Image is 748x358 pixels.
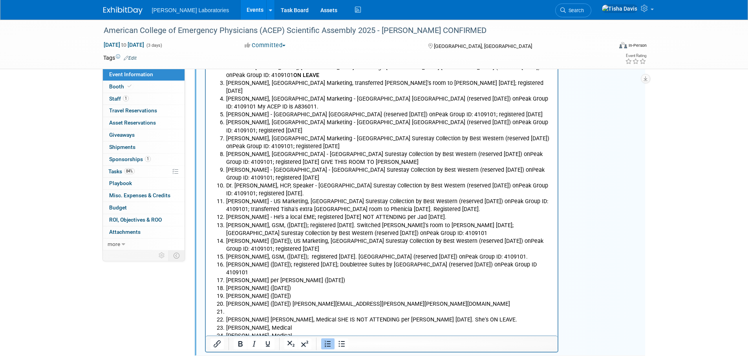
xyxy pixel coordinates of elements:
[103,54,137,62] td: Tags
[103,190,185,202] a: Misc. Expenses & Credits
[109,95,129,102] span: Staff
[155,250,169,261] td: Personalize Event Tab Strip
[5,209,152,215] b: ACEP is hs-TnI per [PERSON_NAME] and [PERSON_NAME]
[61,193,128,200] b: [DATE] 11:30am - 12:15pm
[109,180,132,186] span: Playbook
[124,168,135,174] span: 84%
[124,55,137,61] a: Edit
[109,144,135,150] span: Shipments
[628,42,647,48] div: In-Person
[146,43,162,48] span: (3 days)
[555,4,591,17] a: Search
[103,41,144,48] span: [DATE] [DATE]
[210,338,224,349] button: Insert/edit link
[103,178,185,189] a: Playbook
[152,7,229,13] span: [PERSON_NAME] Laboratories
[109,107,157,114] span: Travel Reservations
[602,4,638,13] img: Tisha Davis
[103,117,185,129] a: Asset Reservations
[109,71,153,77] span: Event Information
[103,214,185,226] a: ROI, Objectives & ROO
[103,166,185,178] a: Tasks84%
[434,43,532,49] span: [GEOGRAPHIC_DATA], [GEOGRAPHIC_DATA]
[108,168,135,174] span: Tasks
[109,119,156,126] span: Asset Reservations
[103,93,185,105] a: Staff1
[566,7,584,13] span: Search
[128,84,132,88] i: Booth reservation complete
[103,69,185,81] a: Event Information
[120,42,128,48] span: to
[109,156,151,162] span: Sponsorships
[261,338,274,349] button: Underline
[103,202,185,214] a: Budget
[103,81,185,93] a: Booth
[103,7,143,15] img: ExhibitDay
[109,132,135,138] span: Giveaways
[109,229,141,235] span: Attachments
[123,95,129,101] span: 1
[103,239,185,250] a: more
[145,156,151,162] span: 1
[234,338,247,349] button: Bold
[321,338,335,349] button: Numbered list
[284,338,298,349] button: Subscript
[103,226,185,238] a: Attachments
[298,338,311,349] button: Superscript
[566,41,647,53] div: Event Format
[103,129,185,141] a: Giveaways
[101,24,601,38] div: American College of Emergency Physicians (ACEP) Scientific Assembly 2025 - [PERSON_NAME] CONFIRMED
[109,204,127,211] span: Budget
[168,250,185,261] td: Toggle Event Tabs
[108,241,120,247] span: more
[109,192,170,198] span: Misc. Expenses & Credits
[619,42,627,48] img: Format-Inperson.png
[103,154,185,165] a: Sponsorships1
[625,54,646,58] div: Event Rating
[242,41,289,50] button: Committed
[247,338,261,349] button: Italic
[103,105,185,117] a: Travel Reservations
[109,83,133,90] span: Booth
[103,141,185,153] a: Shipments
[335,338,348,349] button: Bullet list
[109,217,162,223] span: ROI, Objectives & ROO
[5,4,48,10] b: BUDGET $50,000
